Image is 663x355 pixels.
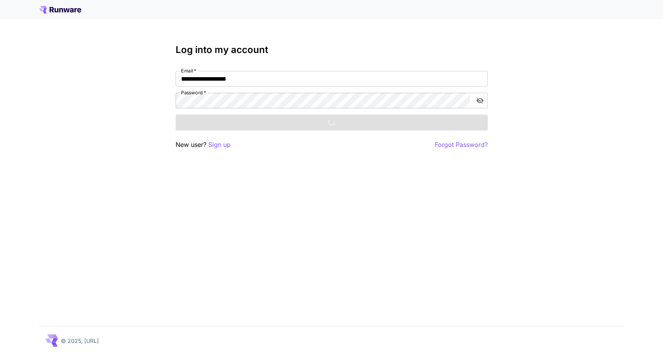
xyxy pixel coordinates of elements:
label: Password [181,89,206,96]
p: © 2025, [URL] [61,337,99,345]
button: Sign up [208,140,231,150]
h3: Log into my account [176,44,488,55]
button: toggle password visibility [473,94,487,108]
p: New user? [176,140,231,150]
button: Forgot Password? [435,140,488,150]
label: Email [181,67,196,74]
